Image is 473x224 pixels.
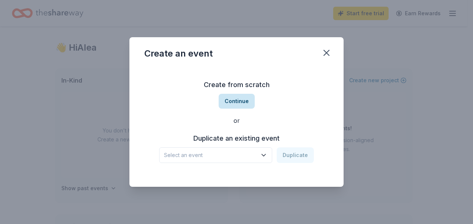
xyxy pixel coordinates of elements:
[159,147,272,163] button: Select an event
[144,48,213,60] div: Create an event
[144,116,329,125] div: or
[159,132,314,144] h3: Duplicate an existing event
[219,94,255,109] button: Continue
[164,151,257,160] span: Select an event
[144,79,329,91] h3: Create from scratch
